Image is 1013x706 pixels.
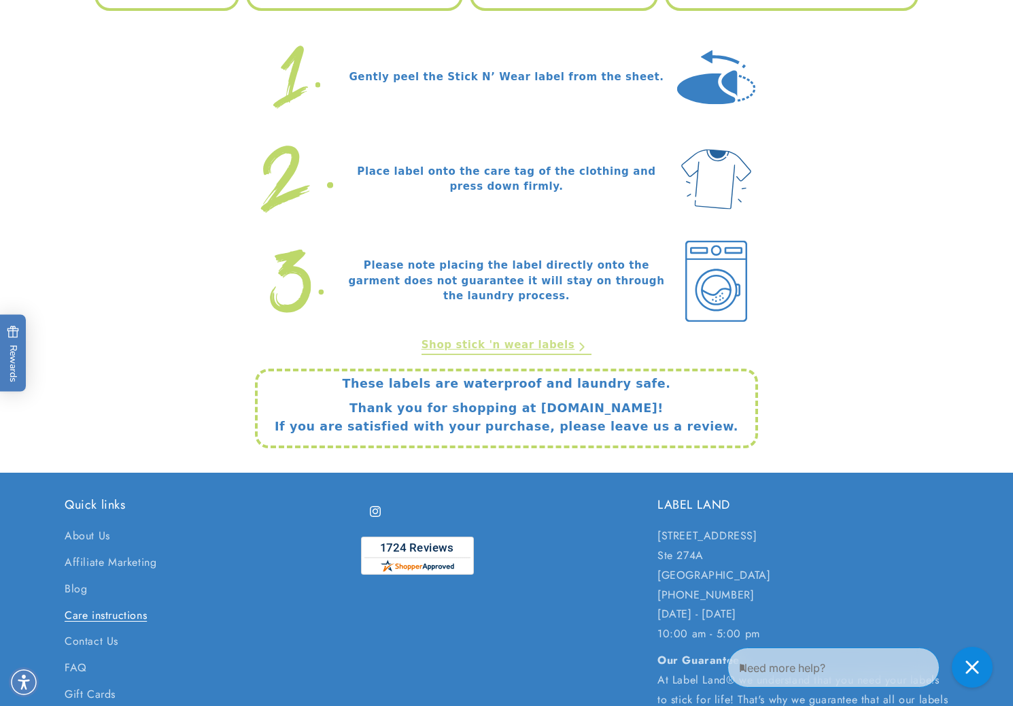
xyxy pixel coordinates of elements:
a: About Us [65,526,110,550]
a: Blog [65,576,87,603]
div: Accessibility Menu [9,667,39,697]
img: Number 3 [255,235,339,327]
iframe: Gorgias Floating Chat [727,642,999,692]
a: Shop stick 'n wear labels [422,337,592,356]
p: These labels are waterproof and laundry safe. [261,375,752,392]
h2: LABEL LAND [657,497,948,513]
img: Stick N' Wear label [674,31,758,123]
h2: Quick links [65,497,356,513]
p: Gently peel the Stick N’ Wear label from the sheet. [339,69,674,85]
p: Please note placing the label directly onto the garment does not guarantee it will stay on throug... [339,258,674,304]
a: Care instructions [65,603,147,629]
p: [STREET_ADDRESS] Ste 274A [GEOGRAPHIC_DATA] [PHONE_NUMBER] [DATE] - [DATE] 10:00 am - 5:00 pm [657,526,948,644]
span: Rewards [7,326,19,382]
img: Washing machine [674,235,758,327]
a: shopperapproved.com [361,537,474,575]
img: T-shirt clothing [674,133,758,225]
strong: Our Guarantee [657,652,740,668]
a: Contact Us [65,628,118,655]
p: Place label onto the care tag of the clothing and press down firmly. [339,164,674,195]
a: Affiliate Marketing [65,550,156,576]
img: Number 1 [255,31,339,123]
p: Thank you for shopping at [DOMAIN_NAME]! If you are satisfied with your purchase, please leave us... [261,399,752,435]
img: Number 2 [255,133,339,225]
